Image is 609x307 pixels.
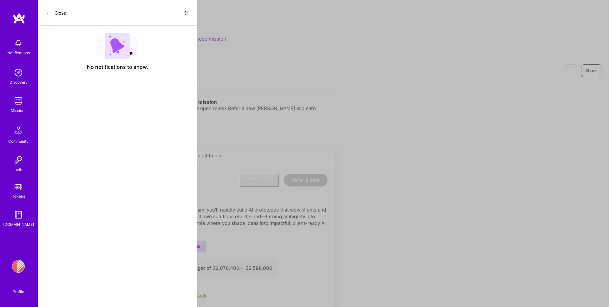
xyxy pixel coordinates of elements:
[15,184,22,190] img: tokens
[11,107,26,114] div: Missions
[7,49,30,56] div: Notifications
[12,260,25,273] img: Banjo Health: AI Coding Tools Enablement Workshop
[3,221,34,228] div: [DOMAIN_NAME]
[46,8,66,18] button: Close
[13,13,25,24] img: logo
[12,95,25,107] img: teamwork
[12,37,25,49] img: bell
[10,282,26,294] a: Profile
[12,66,25,79] img: discovery
[14,166,23,173] div: Invite
[10,79,28,86] div: Discovery
[13,288,24,294] div: Profile
[11,123,26,138] img: Community
[96,33,138,59] img: empty
[12,153,25,166] img: Invite
[8,138,29,145] div: Community
[10,260,26,273] a: Banjo Health: AI Coding Tools Enablement Workshop
[12,208,25,221] img: guide book
[12,193,25,199] div: Tokens
[87,64,148,70] span: No notifications to show.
